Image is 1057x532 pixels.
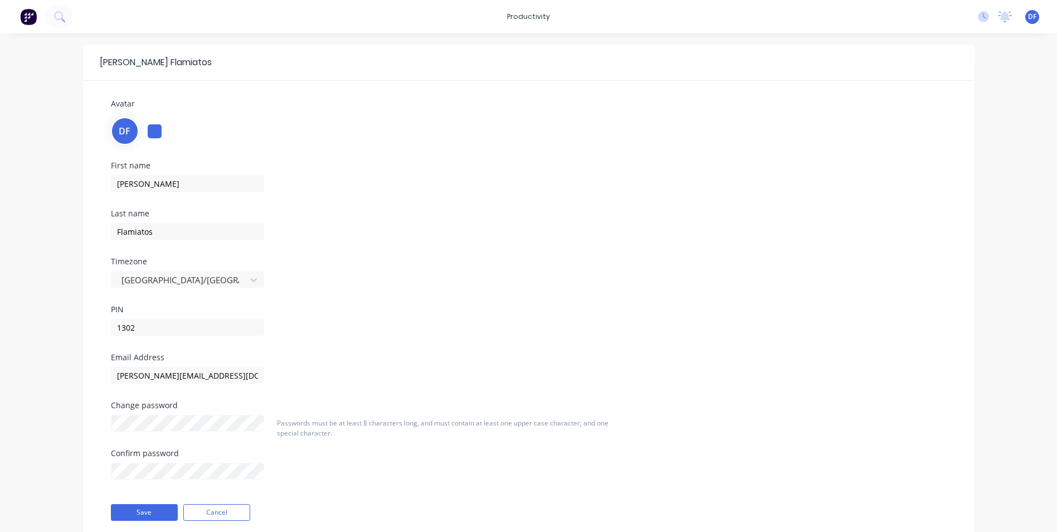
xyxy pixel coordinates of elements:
div: PIN [111,306,378,313]
div: Last name [111,210,378,217]
button: Save [111,504,178,521]
span: DF [119,124,130,138]
img: Factory [20,8,37,25]
span: DF [1028,12,1036,22]
span: Avatar [111,98,135,109]
div: Confirm password [111,449,264,457]
div: First name [111,162,378,170]
div: Change password [111,402,264,409]
div: Email Address [111,354,378,361]
button: Cancel [183,504,250,521]
div: productivity [501,8,556,25]
div: [PERSON_NAME] Flamiatos [94,56,212,69]
span: Passwords must be at least 8 characters long, and must contain at least one upper case character,... [277,418,608,438]
div: Timezone [111,258,378,265]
